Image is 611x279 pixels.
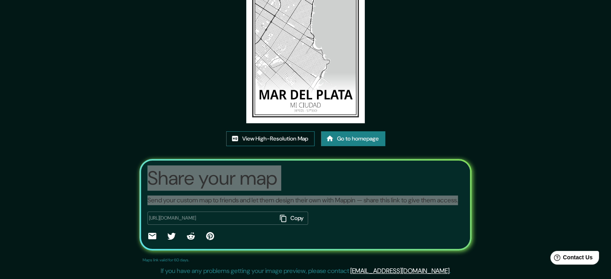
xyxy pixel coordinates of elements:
p: If you have any problems getting your image preview, please contact . [161,266,451,276]
button: Copy [277,212,308,225]
h3: Share your map [147,167,277,189]
a: Go to homepage [321,131,385,146]
p: Send your custom map to friends and let them design their own with Mappin — share this link to gi... [147,196,458,205]
a: [EMAIL_ADDRESS][DOMAIN_NAME] [350,267,450,275]
a: View High-Resolution Map [226,131,315,146]
p: Maps link valid for 60 days. [143,257,189,263]
iframe: Help widget launcher [539,248,602,270]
